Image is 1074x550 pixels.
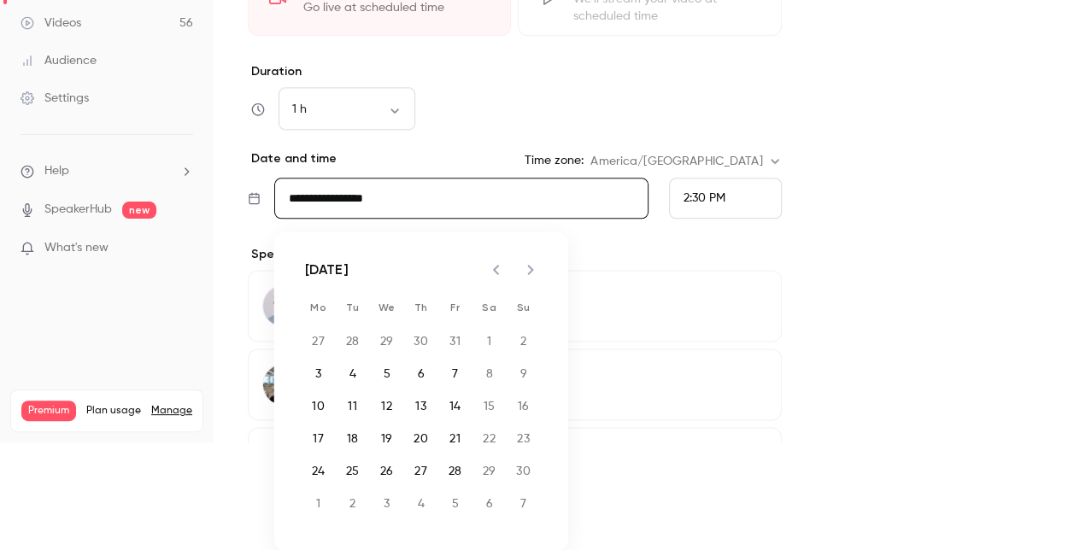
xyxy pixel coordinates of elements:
button: 4 [406,489,437,519]
button: 23 [508,424,539,454]
span: Tuesday [337,290,368,325]
button: 26 [372,456,402,487]
button: 28 [337,326,368,357]
button: 1 [303,489,334,519]
span: Saturday [474,290,505,325]
button: 28 [440,456,471,487]
button: 9 [508,359,539,389]
button: 13 [406,391,437,422]
button: 7 [440,359,471,389]
button: Previous month [479,253,514,287]
button: 7 [508,489,539,519]
div: Rohit RaghuvansiRohit [PERSON_NAME]VP Engineering, @Leapwork [248,348,782,420]
iframe: Noticeable Trigger [173,241,193,256]
p: Speakers [248,246,782,263]
div: Audience [21,52,97,69]
button: 3 [303,359,334,389]
button: 6 [474,489,505,519]
button: 5 [440,489,471,519]
button: 21 [440,424,471,454]
button: 12 [372,391,402,422]
button: 29 [372,326,402,357]
span: Monday [303,290,334,325]
button: 6 [406,359,437,389]
div: Settings [21,90,89,107]
button: 22 [474,424,505,454]
div: [DATE] [305,260,349,280]
img: Esben Jørgensen Bager [263,285,304,326]
button: 2 [337,489,368,519]
button: 2 [508,326,539,357]
span: 2:30 PM [684,192,725,204]
label: Duration [248,63,782,80]
button: 16 [508,391,539,422]
button: 30 [508,456,539,487]
button: 27 [303,326,334,357]
button: 30 [406,326,437,357]
p: Date and time [248,150,337,167]
span: Wednesday [372,290,402,325]
button: 11 [337,391,368,422]
div: From [669,178,782,219]
button: 4 [337,359,368,389]
button: 3 [372,489,402,519]
span: Friday [440,290,471,325]
button: 5 [372,359,402,389]
span: Sunday [508,290,539,325]
a: SpeakerHub [44,201,112,219]
button: 19 [372,424,402,454]
span: new [122,202,156,219]
a: Manage [151,404,192,418]
li: help-dropdown-opener [21,162,193,180]
span: Help [44,162,69,180]
button: 24 [303,456,334,487]
button: 15 [474,391,505,422]
span: What's new [44,239,109,257]
button: Next month [514,253,548,287]
div: Videos [21,15,81,32]
button: 14 [440,391,471,422]
button: 25 [337,456,368,487]
div: America/[GEOGRAPHIC_DATA] [590,153,781,170]
button: 29 [474,456,505,487]
button: 10 [303,391,334,422]
button: 17 [303,424,334,454]
button: 20 [406,424,437,454]
button: 18 [337,424,368,454]
span: Plan usage [86,404,141,418]
button: 8 [474,359,505,389]
span: Premium [21,401,76,421]
button: 27 [406,456,437,487]
div: Esben Jørgensen BagerEsben [PERSON_NAME] BagerVP Product, @Leapwork [248,270,782,342]
span: Thursday [406,290,437,325]
img: Rohit Raghuvansi [263,364,304,405]
button: 31 [440,326,471,357]
button: 1 [474,326,505,357]
label: Time zone: [525,152,584,169]
div: 1 h [279,101,415,118]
